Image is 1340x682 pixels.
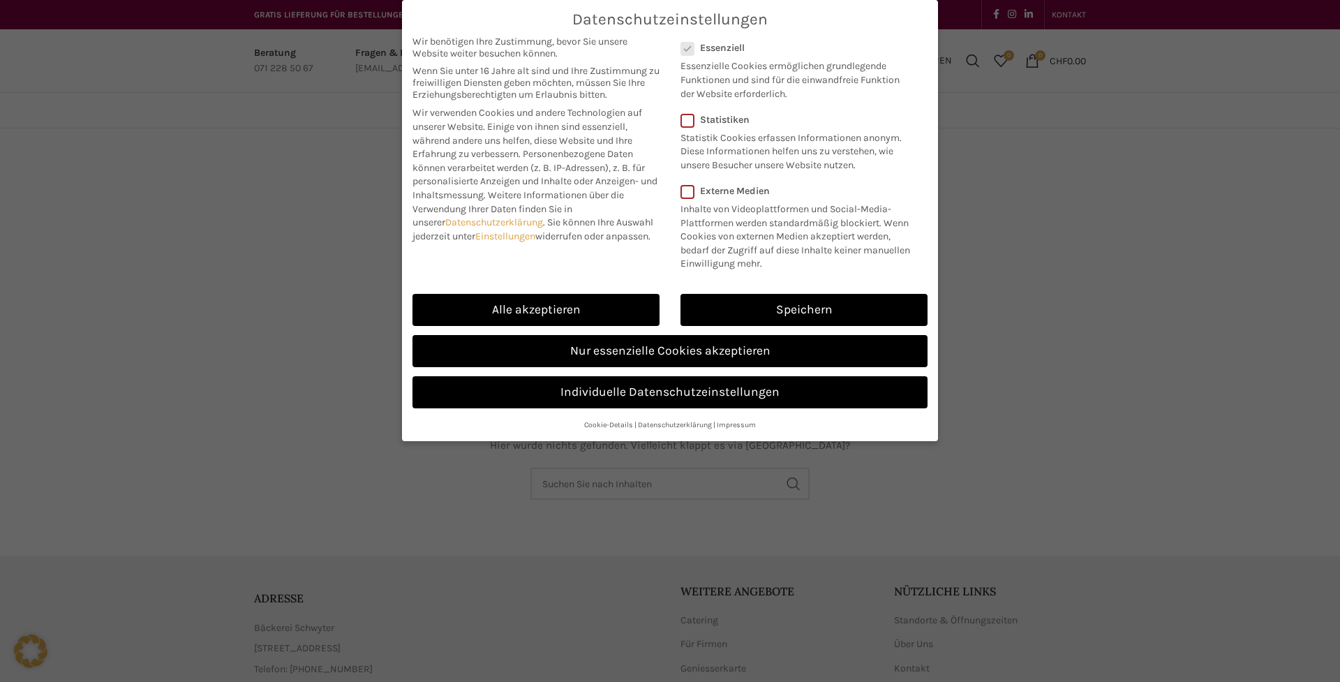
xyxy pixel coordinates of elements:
[412,107,642,160] span: Wir verwenden Cookies und andere Technologien auf unserer Website. Einige von ihnen sind essenzie...
[572,10,768,29] span: Datenschutzeinstellungen
[584,420,633,429] a: Cookie-Details
[412,65,660,101] span: Wenn Sie unter 16 Jahre alt sind und Ihre Zustimmung zu freiwilligen Diensten geben möchten, müss...
[680,54,909,101] p: Essenzielle Cookies ermöglichen grundlegende Funktionen und sind für die einwandfreie Funktion de...
[445,216,543,228] a: Datenschutzerklärung
[717,420,756,429] a: Impressum
[412,376,928,408] a: Individuelle Datenschutzeinstellungen
[412,36,660,59] span: Wir benötigen Ihre Zustimmung, bevor Sie unsere Website weiter besuchen können.
[412,148,657,201] span: Personenbezogene Daten können verarbeitet werden (z. B. IP-Adressen), z. B. für personalisierte A...
[680,42,909,54] label: Essenziell
[475,230,535,242] a: Einstellungen
[680,197,918,271] p: Inhalte von Videoplattformen und Social-Media-Plattformen werden standardmäßig blockiert. Wenn Co...
[412,294,660,326] a: Alle akzeptieren
[680,126,909,172] p: Statistik Cookies erfassen Informationen anonym. Diese Informationen helfen uns zu verstehen, wie...
[412,189,624,228] span: Weitere Informationen über die Verwendung Ihrer Daten finden Sie in unserer .
[680,294,928,326] a: Speichern
[412,216,653,242] span: Sie können Ihre Auswahl jederzeit unter widerrufen oder anpassen.
[680,114,909,126] label: Statistiken
[412,335,928,367] a: Nur essenzielle Cookies akzeptieren
[680,185,918,197] label: Externe Medien
[638,420,712,429] a: Datenschutzerklärung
